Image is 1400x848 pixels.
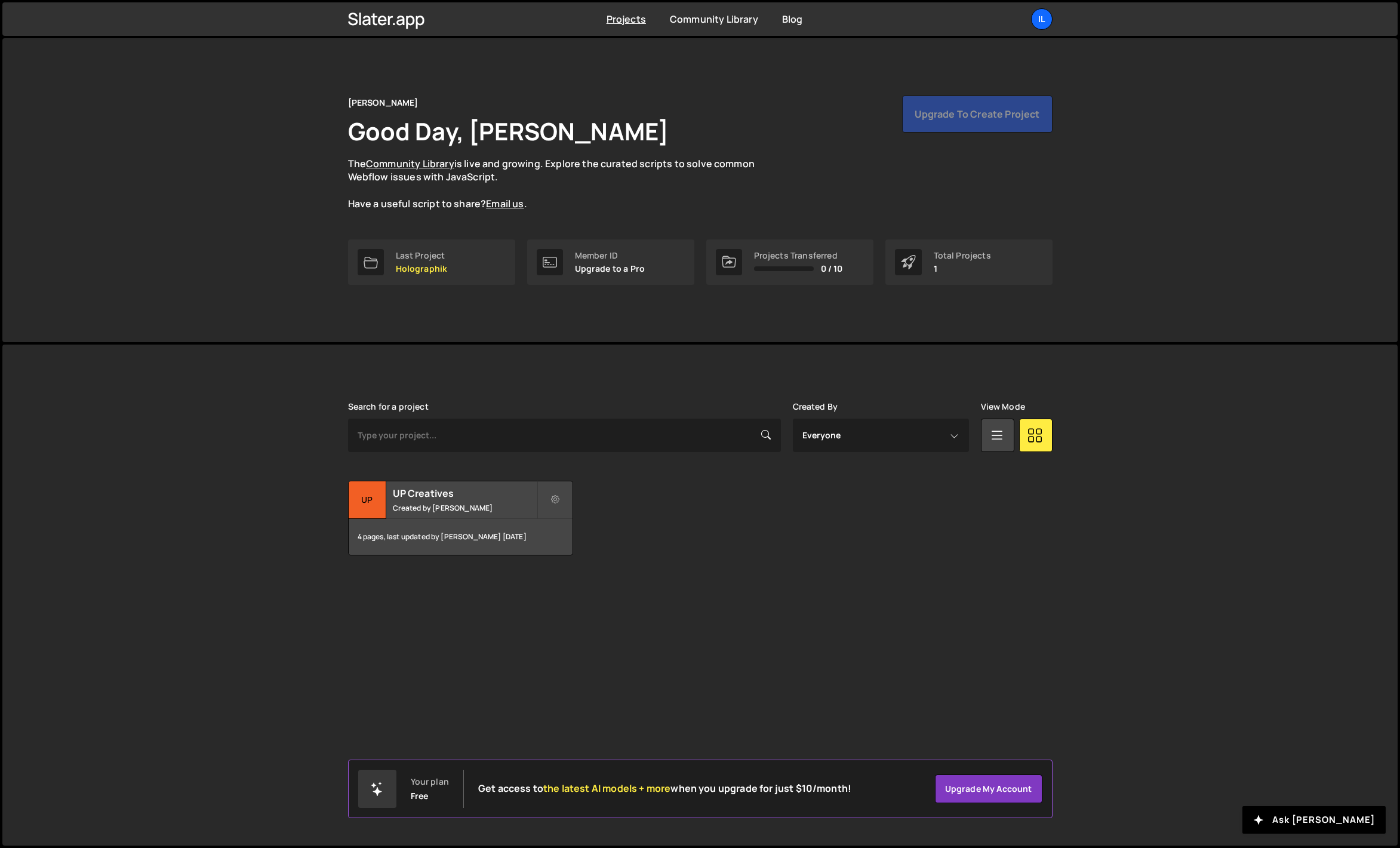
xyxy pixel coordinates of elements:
[782,13,803,26] a: Blog
[393,487,537,500] h2: UP Creatives
[366,157,454,170] a: Community Library
[934,264,991,274] p: 1
[411,777,449,786] div: Your plan
[393,503,537,513] small: Created by [PERSON_NAME]
[349,519,573,555] div: 4 pages, last updated by [PERSON_NAME] [DATE]
[348,481,573,555] a: UP UP Creatives Created by [PERSON_NAME] 4 pages, last updated by [PERSON_NAME] [DATE]
[607,13,646,26] a: Projects
[575,264,645,274] p: Upgrade to a Pro
[396,251,448,260] div: Last Project
[348,96,419,110] div: [PERSON_NAME]
[754,251,843,260] div: Projects Transferred
[934,251,991,260] div: Total Projects
[935,775,1042,803] a: Upgrade my account
[981,402,1025,411] label: View Mode
[349,481,386,519] div: UP
[1031,8,1053,30] a: Il
[348,157,778,211] p: The is live and growing. Explore the curated scripts to solve common Webflow issues with JavaScri...
[396,264,448,274] p: Holographik
[793,402,838,411] label: Created By
[1242,806,1386,834] button: Ask [PERSON_NAME]
[411,791,429,801] div: Free
[670,13,758,26] a: Community Library
[478,783,851,794] h2: Get access to when you upgrade for just $10/month!
[348,419,781,452] input: Type your project...
[821,264,843,274] span: 0 / 10
[348,239,515,285] a: Last Project Holographik
[486,197,524,210] a: Email us
[543,782,670,795] span: the latest AI models + more
[348,115,669,148] h1: Good Day, [PERSON_NAME]
[348,402,429,411] label: Search for a project
[575,251,645,260] div: Member ID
